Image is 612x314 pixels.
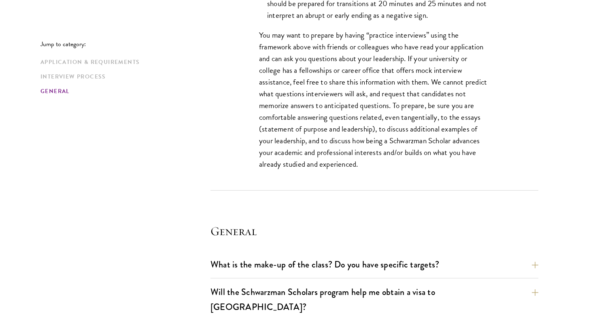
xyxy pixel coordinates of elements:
[40,58,206,66] a: Application & Requirements
[40,72,206,81] a: Interview Process
[210,255,538,274] button: What is the make-up of the class? Do you have specific targets?
[40,87,206,95] a: General
[259,29,490,170] p: You may want to prepare by having “practice interviews” using the framework above with friends or...
[40,40,210,48] p: Jump to category:
[210,223,538,239] h4: General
